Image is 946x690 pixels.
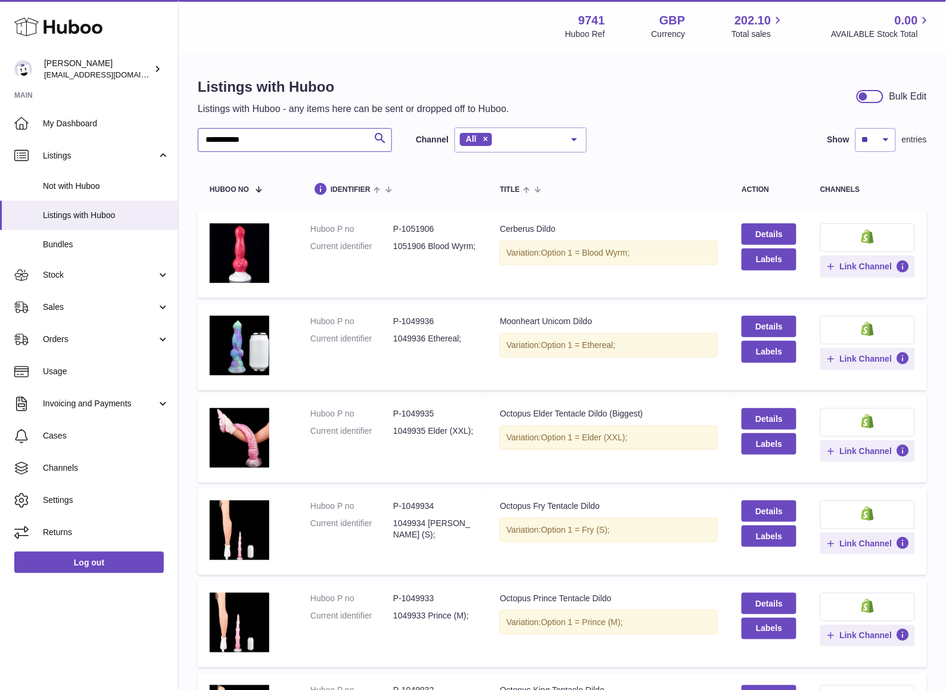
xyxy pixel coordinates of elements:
[742,526,796,547] button: Labels
[43,302,157,313] span: Sales
[861,414,874,428] img: shopify-small.png
[310,316,393,327] dt: Huboo P no
[43,181,169,192] span: Not with Huboo
[43,462,169,474] span: Channels
[500,518,718,542] div: Variation:
[14,552,164,573] a: Log out
[198,102,509,116] p: Listings with Huboo - any items here can be sent or dropped off to Huboo.
[827,134,849,145] label: Show
[210,408,269,468] img: Octopus Elder Tentacle Dildo (Biggest)
[861,506,874,521] img: shopify-small.png
[820,625,915,647] button: Link Channel
[43,398,157,409] span: Invoicing and Payments
[44,70,175,79] span: [EMAIL_ADDRESS][DOMAIN_NAME]
[742,618,796,639] button: Labels
[902,134,927,145] span: entries
[43,334,157,345] span: Orders
[831,29,932,40] span: AVAILABLE Stock Total
[895,13,918,29] span: 0.00
[840,261,892,272] span: Link Channel
[500,316,718,327] div: Moonheart Unicorn Dildo
[820,533,915,554] button: Link Channel
[500,408,718,419] div: Octopus Elder Tentacle Dildo (Biggest)
[310,333,393,344] dt: Current identifier
[735,13,771,29] span: 202.10
[210,223,269,283] img: Cerberus Dildo
[310,593,393,604] dt: Huboo P no
[310,241,393,252] dt: Current identifier
[393,610,476,621] dd: 1049933 Prince (M);
[742,408,796,430] a: Details
[541,433,627,442] span: Option 1 = Elder (XXL);
[831,13,932,40] a: 0.00 AVAILABLE Stock Total
[43,269,157,281] span: Stock
[393,518,476,540] dd: 1049934 [PERSON_NAME] (S);
[198,77,509,97] h1: Listings with Huboo
[861,322,874,336] img: shopify-small.png
[393,593,476,604] dd: P-1049933
[500,425,718,450] div: Variation:
[742,433,796,455] button: Labels
[541,525,610,534] span: Option 1 = Fry (S);
[43,366,169,377] span: Usage
[331,186,371,194] span: identifier
[44,58,151,80] div: [PERSON_NAME]
[500,333,718,358] div: Variation:
[43,118,169,129] span: My Dashboard
[210,186,249,194] span: Huboo no
[210,501,269,560] img: Octopus Fry Tentacle Dildo
[500,593,718,604] div: Octopus Prince Tentacle Dildo
[500,223,718,235] div: Cerberus Dildo
[393,241,476,252] dd: 1051906 Blood Wyrm;
[565,29,605,40] div: Huboo Ref
[742,186,796,194] div: action
[393,501,476,512] dd: P-1049934
[393,425,476,437] dd: 1049935 Elder (XXL);
[840,630,892,641] span: Link Channel
[840,446,892,456] span: Link Channel
[43,430,169,442] span: Cases
[652,29,686,40] div: Currency
[578,13,605,29] strong: 9741
[43,150,157,161] span: Listings
[310,408,393,419] dt: Huboo P no
[500,241,718,265] div: Variation:
[742,593,796,614] a: Details
[310,425,393,437] dt: Current identifier
[820,186,915,194] div: channels
[742,501,796,522] a: Details
[43,495,169,506] span: Settings
[43,210,169,221] span: Listings with Huboo
[210,593,269,652] img: Octopus Prince Tentacle Dildo
[14,60,32,78] img: ajcmarketingltd@gmail.com
[541,248,630,257] span: Option 1 = Blood Wyrm;
[310,518,393,540] dt: Current identifier
[393,333,476,344] dd: 1049936 Ethereal;
[210,316,269,375] img: Moonheart Unicorn Dildo
[416,134,449,145] label: Channel
[500,610,718,635] div: Variation:
[393,316,476,327] dd: P-1049936
[889,90,927,103] div: Bulk Edit
[541,617,623,627] span: Option 1 = Prince (M);
[820,256,915,277] button: Link Channel
[742,223,796,245] a: Details
[393,223,476,235] dd: P-1051906
[466,134,477,144] span: All
[861,229,874,244] img: shopify-small.png
[861,599,874,613] img: shopify-small.png
[840,353,892,364] span: Link Channel
[732,13,785,40] a: 202.10 Total sales
[742,248,796,270] button: Labels
[742,341,796,362] button: Labels
[820,348,915,369] button: Link Channel
[310,223,393,235] dt: Huboo P no
[43,527,169,538] span: Returns
[500,186,519,194] span: title
[393,408,476,419] dd: P-1049935
[500,501,718,512] div: Octopus Fry Tentacle Dildo
[820,440,915,462] button: Link Channel
[742,316,796,337] a: Details
[310,610,393,621] dt: Current identifier
[541,340,615,350] span: Option 1 = Ethereal;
